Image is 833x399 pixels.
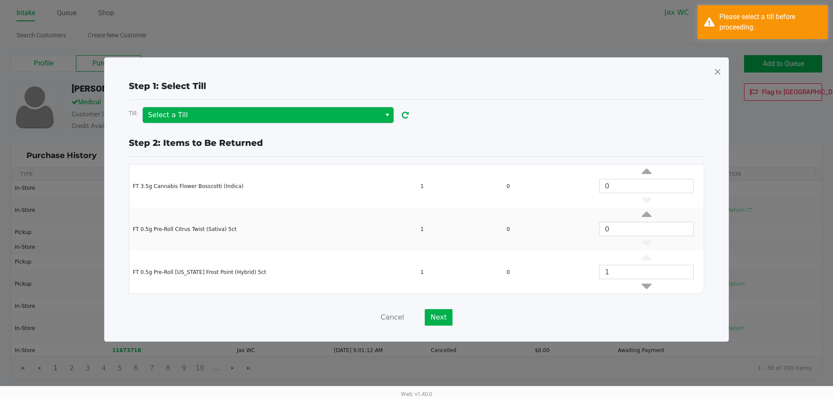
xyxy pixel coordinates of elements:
div: Data table [129,152,704,293]
div: Please select a till before proceeding. [719,12,821,33]
td: 1 [416,208,503,251]
span: Step 1: Select Till [129,81,206,91]
td: 1 [416,165,503,208]
td: FT 0.5g Pre-Roll Citrus Twist (Sativa) 5ct [129,208,416,251]
label: Till: [129,109,138,117]
td: 1 [416,251,503,293]
td: 0 [503,251,589,293]
td: FT 3.5g Cannabis Flower Bosscotti (Indica) [129,165,416,208]
span: Step 2: Items to Be Returned [129,138,263,148]
span: Select a Till [148,110,376,120]
span: Web: v1.40.0 [401,391,432,397]
td: 0 [503,165,589,208]
td: FT 0.5g Pre-Roll [US_STATE] Frost Point (Hybrid) 5ct [129,251,416,293]
button: Next [425,309,452,326]
button: Select [381,107,394,123]
button: Cancel [380,309,404,326]
td: 0 [503,208,589,251]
